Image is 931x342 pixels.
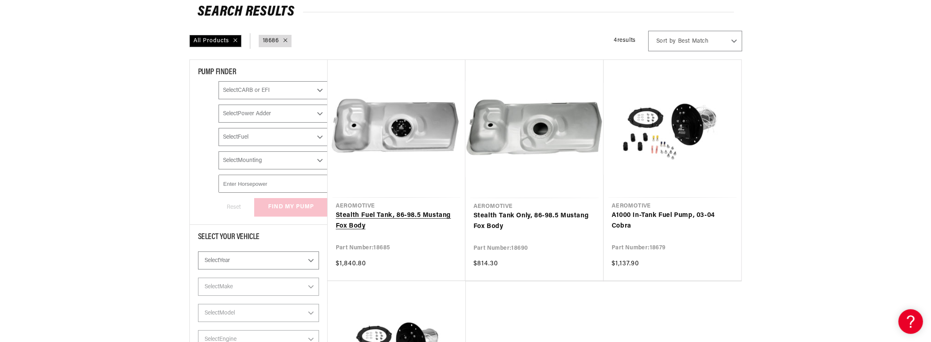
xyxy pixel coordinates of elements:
[198,233,319,243] div: Select Your Vehicle
[656,37,676,46] span: Sort by
[648,31,742,51] select: Sort by
[263,36,279,46] a: 18686
[219,105,328,123] select: Power Adder
[219,128,328,146] select: Fuel
[219,151,328,169] select: Mounting
[219,175,328,193] input: Enter Horsepower
[473,211,595,232] a: Stealth Tank Only, 86-98.5 Mustang Fox Body
[198,251,319,269] select: Year
[198,6,734,19] h2: Search Results
[614,37,636,43] span: 4 results
[198,304,319,322] select: Model
[612,210,733,231] a: A1000 In-Tank Fuel Pump, 03-04 Cobra
[219,81,328,99] select: CARB or EFI
[198,278,319,296] select: Make
[189,35,241,47] div: All Products
[336,210,457,231] a: Stealth Fuel Tank, 86-98.5 Mustang Fox Body
[198,68,237,76] span: PUMP FINDER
